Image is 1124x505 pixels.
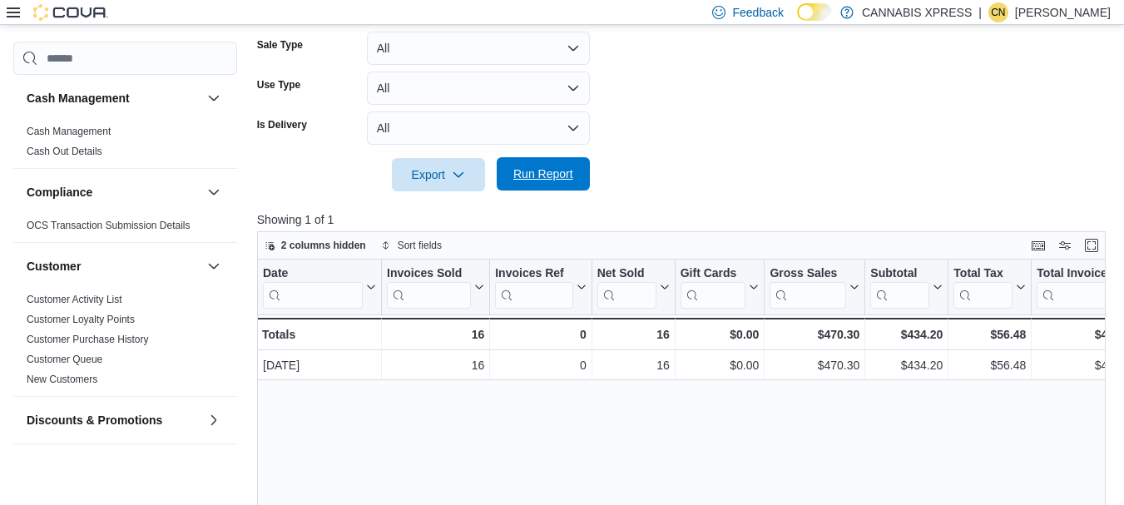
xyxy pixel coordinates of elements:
button: Cash Management [204,88,224,108]
div: Total Tax [953,266,1013,282]
div: Subtotal [870,266,929,309]
button: Keyboard shortcuts [1028,235,1048,255]
div: Totals [262,324,376,344]
div: 0 [495,356,586,376]
div: Compliance [13,215,237,242]
div: Invoices Ref [495,266,572,309]
span: Cash Out Details [27,145,102,158]
div: Net Sold [597,266,656,309]
span: OCS Transaction Submission Details [27,219,191,232]
span: CN [991,2,1005,22]
button: Display options [1055,235,1075,255]
button: Total Tax [953,266,1026,309]
div: Customer [13,290,237,396]
button: Subtotal [870,266,943,309]
button: Run Report [497,157,590,191]
button: Cash Management [27,90,201,106]
a: Customer Loyalty Points [27,314,135,325]
a: Customer Queue [27,354,102,365]
p: Showing 1 of 1 [257,211,1115,228]
div: Invoices Sold [387,266,471,282]
a: Customer Activity List [27,294,122,305]
span: New Customers [27,373,97,386]
button: Date [263,266,376,309]
span: 2 columns hidden [281,239,366,252]
div: 0 [495,324,586,344]
div: $0.00 [681,356,760,376]
img: Cova [33,4,108,21]
a: New Customers [27,374,97,385]
a: Customer Purchase History [27,334,149,345]
div: Carole Nicholas [988,2,1008,22]
div: $434.20 [870,356,943,376]
label: Sale Type [257,38,303,52]
label: Use Type [257,78,300,92]
div: Cash Management [13,121,237,168]
button: Enter fullscreen [1082,235,1102,255]
a: OCS Transaction Submission Details [27,220,191,231]
div: 16 [597,324,669,344]
div: $470.30 [770,324,859,344]
button: Discounts & Promotions [27,412,201,428]
h3: Customer [27,258,81,275]
span: Feedback [732,4,783,21]
div: Gross Sales [770,266,846,282]
span: Run Report [513,166,573,182]
div: 16 [387,324,484,344]
button: Customer [27,258,201,275]
button: Discounts & Promotions [204,410,224,430]
div: $470.30 [770,356,859,376]
div: Invoices Sold [387,266,471,309]
button: Compliance [27,184,201,201]
h3: Compliance [27,184,92,201]
span: Customer Purchase History [27,333,149,346]
h3: Discounts & Promotions [27,412,162,428]
div: 16 [387,356,484,376]
div: Total Tax [953,266,1013,309]
span: Sort fields [398,239,442,252]
div: Gift Cards [680,266,745,282]
button: Customer [204,256,224,276]
span: Export [402,158,475,191]
div: Date [263,266,363,282]
div: $56.48 [953,324,1026,344]
button: Invoices Ref [495,266,586,309]
input: Dark Mode [797,3,832,21]
h3: Cash Management [27,90,130,106]
button: All [367,72,590,105]
button: Sort fields [374,235,448,255]
div: 16 [597,356,670,376]
label: Is Delivery [257,118,307,131]
button: Gift Cards [680,266,759,309]
div: Total Invoiced [1037,266,1123,309]
span: Customer Loyalty Points [27,313,135,326]
button: 2 columns hidden [258,235,373,255]
div: Gross Sales [770,266,846,309]
button: Export [392,158,485,191]
span: Cash Management [27,125,111,138]
p: | [978,2,982,22]
div: Gift Card Sales [680,266,745,309]
div: $0.00 [680,324,759,344]
div: $56.48 [953,356,1026,376]
div: Subtotal [870,266,929,282]
div: Total Invoiced [1037,266,1123,282]
a: Cash Management [27,126,111,137]
button: Compliance [204,182,224,202]
button: Invoices Sold [387,266,484,309]
button: All [367,32,590,65]
div: Net Sold [597,266,656,282]
button: Net Sold [597,266,669,309]
div: [DATE] [263,356,376,376]
span: Customer Activity List [27,293,122,306]
button: Gross Sales [770,266,859,309]
div: $434.20 [870,324,943,344]
div: Invoices Ref [495,266,572,282]
span: Customer Queue [27,353,102,366]
p: CANNABIS XPRESS [862,2,972,22]
span: Dark Mode [797,21,798,22]
div: Date [263,266,363,309]
a: Cash Out Details [27,146,102,157]
p: [PERSON_NAME] [1015,2,1111,22]
button: All [367,111,590,145]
